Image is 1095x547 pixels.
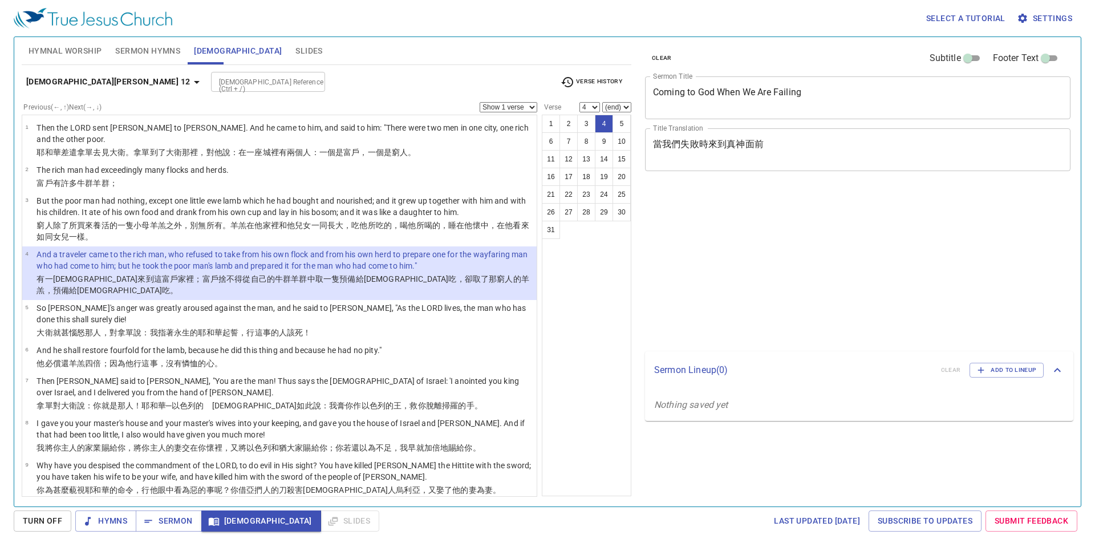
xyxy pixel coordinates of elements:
[493,485,501,495] wh802: 。
[85,401,482,410] wh559: ：你就是那人
[36,274,529,295] wh935: 這富
[869,510,982,532] a: Subscribe to Updates
[196,401,482,410] wh3478: 的 [DEMOGRAPHIC_DATA]
[210,514,312,528] span: [DEMOGRAPHIC_DATA]
[542,168,560,186] button: 16
[985,510,1077,532] a: Submit Feedback
[136,510,201,532] button: Sermon
[595,168,613,186] button: 19
[109,485,501,495] wh3068: 的命令
[542,132,560,151] button: 6
[198,485,501,495] wh7451: 的事呢？你借亞捫
[36,274,529,295] wh6223: 戶
[595,203,613,221] button: 29
[263,148,416,157] wh259: 城裡
[321,401,482,410] wh559: ：我膏
[36,273,533,296] p: 有一[DEMOGRAPHIC_DATA]
[93,179,117,188] wh6629: 羊群
[102,328,311,337] wh376: ，對拿單
[133,401,482,410] wh376: ！耶和華
[158,359,222,368] wh1697: ，沒有憐恤
[85,359,222,368] wh3535: 四倍
[36,221,529,241] wh7069: 養活
[25,377,28,383] span: 7
[652,53,672,63] span: clear
[359,148,416,157] wh6223: ，一個
[287,328,311,337] wh376: 該
[75,510,136,532] button: Hymns
[141,359,222,368] wh6213: 這事
[93,443,480,452] wh1004: 業賜給
[36,164,229,176] p: The rich man had exceedingly many flocks and herds.
[303,485,501,495] wh2026: [DEMOGRAPHIC_DATA]人
[25,346,28,352] span: 6
[653,139,1062,160] textarea: 當我們失敗時來到真神面前
[271,485,501,495] wh1121: 的刀
[198,328,311,337] wh2416: 耶和華
[263,485,501,495] wh5983: 人
[36,221,529,241] wh3535: 之外，別無所有。羊羔在他家裡和他兒女
[85,485,501,495] wh959: 耶和華
[577,150,595,168] button: 13
[36,220,533,242] p: 窮人
[613,168,631,186] button: 20
[26,75,190,89] b: [DEMOGRAPHIC_DATA][PERSON_NAME] 12
[542,150,560,168] button: 11
[53,179,117,188] wh6223: 有
[141,328,311,337] wh559: ：我指著永生的
[45,286,179,295] wh3535: ，預備
[93,148,416,157] wh5416: 去見大衛
[452,485,501,495] wh3947: 他的妻
[222,328,311,337] wh3068: 起誓，行
[345,401,482,410] wh4886: 你作以色列
[69,359,222,368] wh7999: 羊羔
[222,443,481,452] wh2436: ，又將以色列
[477,485,501,495] wh802: 為妻
[645,51,679,65] button: clear
[613,150,631,168] button: 15
[36,400,533,411] p: 拿單
[84,514,127,528] span: Hymns
[922,8,1010,29] button: Select a tutorial
[77,148,416,157] wh7971: 拿單
[542,104,561,111] label: Verse
[993,51,1039,65] span: Footer Text
[115,44,180,58] span: Sermon Hymns
[926,11,1005,26] span: Select a tutorial
[77,328,311,337] wh2734: 怒
[14,8,172,29] img: True Jesus Church
[25,124,28,130] span: 1
[977,365,1036,375] span: Add to Lineup
[36,274,529,295] wh376: 家裡；富戶捨不得
[77,443,481,452] wh113: 的家
[166,443,481,452] wh113: 的妻
[970,363,1044,378] button: Add to Lineup
[769,510,865,532] a: Last updated [DATE]
[125,359,222,368] wh6118: 他行
[150,485,501,495] wh6213: 他眼中
[542,115,560,133] button: 1
[214,75,303,88] input: Type Bible Reference
[653,87,1062,108] textarea: Coming to God When We Are Failing
[36,147,533,158] p: 耶和華
[559,203,578,221] button: 27
[36,442,533,453] p: 我將你主人
[392,443,481,452] wh4592: ，我早就加倍地賜給
[25,197,28,203] span: 3
[36,122,533,145] p: Then the LORD sent [PERSON_NAME] to [PERSON_NAME]. And he came to him, and said to him: "There we...
[162,286,178,295] wh376: 吃。
[396,485,501,495] wh2850: 烏利亞
[401,401,482,410] wh4428: ，救
[295,443,481,452] wh3063: 家
[25,461,28,468] span: 9
[174,485,501,495] wh5869: 看為惡
[25,250,28,257] span: 4
[23,514,62,528] span: Turn Off
[77,401,482,410] wh1732: 說
[297,401,482,410] wh430: 如此說
[561,75,622,89] span: Verse History
[878,514,972,528] span: Subscribe to Updates
[595,185,613,204] button: 24
[559,115,578,133] button: 2
[287,485,501,495] wh2719: 殺害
